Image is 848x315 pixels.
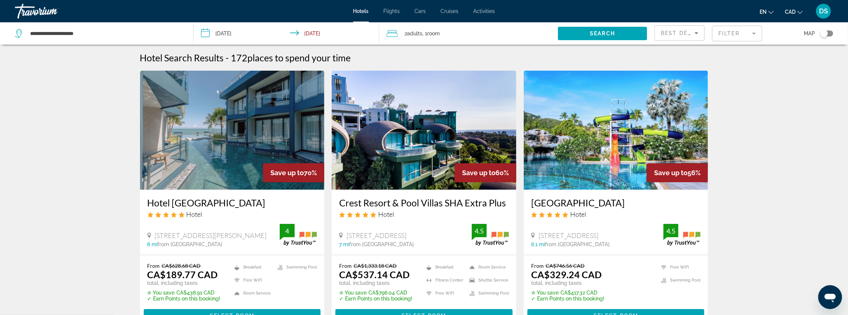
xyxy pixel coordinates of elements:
[760,9,767,15] span: en
[339,263,352,269] span: From
[339,296,412,302] p: ✓ Earn Points on this booking!
[661,30,699,36] span: Best Deals
[661,29,698,38] mat-select: Sort by
[147,290,221,296] p: CA$438.91 CAD
[347,231,406,240] span: [STREET_ADDRESS]
[654,169,688,177] span: Save up to
[353,8,369,14] a: Hotels
[785,6,803,17] button: Change currency
[818,285,842,309] iframe: Button to launch messaging window
[647,163,708,182] div: 56%
[378,210,394,218] span: Hotel
[531,290,559,296] span: ✮ You save
[657,276,701,285] li: Swimming Pool
[379,22,558,45] button: Travelers: 2 adults, 0 children
[785,9,796,15] span: CAD
[531,210,701,218] div: 5 star Hotel
[339,241,349,247] span: 7 mi
[280,224,317,246] img: trustyou-badge.svg
[423,276,466,285] li: Fitness Center
[407,30,422,36] span: Adults
[280,226,295,235] div: 4
[82,44,125,49] div: Keywords by Traffic
[466,289,509,298] li: Swimming Pool
[474,8,495,14] a: Activities
[663,226,678,235] div: 4.5
[155,231,267,240] span: [STREET_ADDRESS][PERSON_NAME]
[263,163,324,182] div: 70%
[74,43,80,49] img: tab_keywords_by_traffic_grey.svg
[339,290,367,296] span: ✮ You save
[590,30,615,36] span: Search
[472,224,509,246] img: trustyou-badge.svg
[332,71,516,190] a: Hotel image
[28,44,66,49] div: Domain Overview
[558,27,647,40] button: Search
[546,263,585,269] del: CA$746.56 CAD
[354,263,397,269] del: CA$1,333.18 CAD
[422,28,440,39] span: , 1
[226,52,229,63] span: -
[462,169,496,177] span: Save up to
[663,224,701,246] img: trustyou-badge.svg
[339,280,412,286] p: total, including taxes
[231,289,274,298] li: Room Service
[472,226,487,235] div: 4.5
[158,241,222,247] span: from [GEOGRAPHIC_DATA]
[194,22,380,45] button: Check-in date: Nov 8, 2025 Check-out date: Nov 10, 2025
[384,8,400,14] span: Flights
[531,269,602,280] ins: CA$329.24 CAD
[524,71,708,190] img: Hotel image
[531,290,604,296] p: CA$417.32 CAD
[231,276,274,285] li: Free WiFi
[760,6,774,17] button: Change language
[415,8,426,14] span: Cars
[147,296,221,302] p: ✓ Earn Points on this booking!
[423,289,466,298] li: Free WiFi
[12,19,18,25] img: website_grey.svg
[545,241,610,247] span: from [GEOGRAPHIC_DATA]
[147,269,218,280] ins: CA$189.77 CAD
[531,197,701,208] a: [GEOGRAPHIC_DATA]
[339,269,410,280] ins: CA$537.14 CAD
[349,241,414,247] span: from [GEOGRAPHIC_DATA]
[147,210,317,218] div: 5 star Hotel
[147,197,317,208] a: Hotel [GEOGRAPHIC_DATA]
[657,263,701,272] li: Free WiFi
[147,280,221,286] p: total, including taxes
[531,280,604,286] p: total, including taxes
[712,25,762,42] button: Filter
[147,241,158,247] span: 8 mi
[140,52,224,63] h1: Hotel Search Results
[531,241,545,247] span: 6.1 mi
[274,263,317,272] li: Swimming Pool
[531,296,604,302] p: ✓ Earn Points on this booking!
[21,12,36,18] div: v 4.0.25
[248,52,351,63] span: places to spend your time
[814,3,833,19] button: User Menu
[339,210,509,218] div: 5 star Hotel
[427,30,440,36] span: Room
[466,263,509,272] li: Room Service
[186,210,202,218] span: Hotel
[140,71,325,190] img: Hotel image
[423,263,466,272] li: Breakfast
[531,263,544,269] span: From
[231,52,351,63] h2: 172
[815,30,833,37] button: Toggle map
[339,290,412,296] p: CA$796.04 CAD
[270,169,304,177] span: Save up to
[19,19,82,25] div: Domain: [DOMAIN_NAME]
[339,197,509,208] a: Crest Resort & Pool Villas SHA Extra Plus
[147,263,160,269] span: From
[20,43,26,49] img: tab_domain_overview_orange.svg
[441,8,459,14] a: Cruises
[455,163,516,182] div: 60%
